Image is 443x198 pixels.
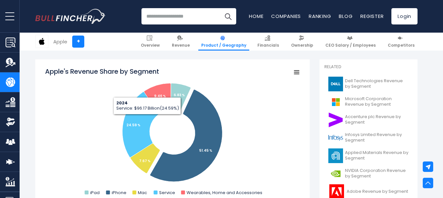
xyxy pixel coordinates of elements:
a: Competitors [385,33,418,51]
a: Product / Geography [198,33,249,51]
img: MSFT logo [328,95,343,109]
span: Dell Technologies Revenue by Segment [345,78,409,89]
text: Service [159,190,175,196]
a: Applied Materials Revenue by Segment [324,147,413,165]
a: Microsoft Corporation Revenue by Segment [324,93,413,111]
a: Blog [339,13,353,20]
tspan: 9.46 % [154,94,166,99]
a: Go to homepage [35,9,106,24]
span: Ownership [291,43,313,48]
a: Ranking [309,13,331,20]
span: NVIDIA Corporation Revenue by Segment [345,168,409,179]
span: Product / Geography [201,43,246,48]
a: Financials [254,33,282,51]
tspan: 24.59 % [126,123,140,128]
button: Search [220,8,236,24]
a: Dell Technologies Revenue by Segment [324,75,413,93]
tspan: 6.83 % [174,93,185,98]
text: Wearables, Home and Accessories [187,190,262,196]
img: DELL logo [328,77,343,91]
img: NVDA logo [328,166,343,181]
text: Mac [138,190,147,196]
a: Accenture plc Revenue by Segment [324,111,413,129]
a: Companies [271,13,301,20]
img: AAPL logo [36,35,48,48]
img: Ownership [6,117,15,127]
span: Financials [257,43,279,48]
span: Infosys Limited Revenue by Segment [345,132,409,143]
text: iPhone [112,190,126,196]
a: Infosys Limited Revenue by Segment [324,129,413,147]
a: Revenue [169,33,193,51]
a: CEO Salary / Employees [322,33,379,51]
span: Competitors [388,43,415,48]
img: Bullfincher logo [35,9,106,24]
a: Ownership [288,33,316,51]
span: Applied Materials Revenue by Segment [345,150,409,161]
div: Apple [53,38,67,45]
span: Adobe Revenue by Segment [347,189,408,194]
a: + [72,36,84,48]
tspan: 7.67 % [139,159,151,163]
tspan: 51.45 % [199,148,212,153]
a: NVIDIA Corporation Revenue by Segment [324,165,413,183]
img: AMAT logo [328,148,343,163]
a: Register [360,13,384,20]
img: ACN logo [328,113,343,127]
a: Home [249,13,263,20]
span: Revenue [172,43,190,48]
img: INFY logo [328,130,343,145]
tspan: Apple's Revenue Share by Segment [45,67,159,76]
p: Related [324,64,413,70]
span: CEO Salary / Employees [325,43,376,48]
text: iPad [90,190,100,196]
span: Overview [141,43,160,48]
a: Login [391,8,418,24]
span: Accenture plc Revenue by Segment [345,114,409,125]
svg: Apple's Revenue Share by Segment [45,67,300,197]
span: Microsoft Corporation Revenue by Segment [345,96,409,107]
a: Overview [138,33,163,51]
